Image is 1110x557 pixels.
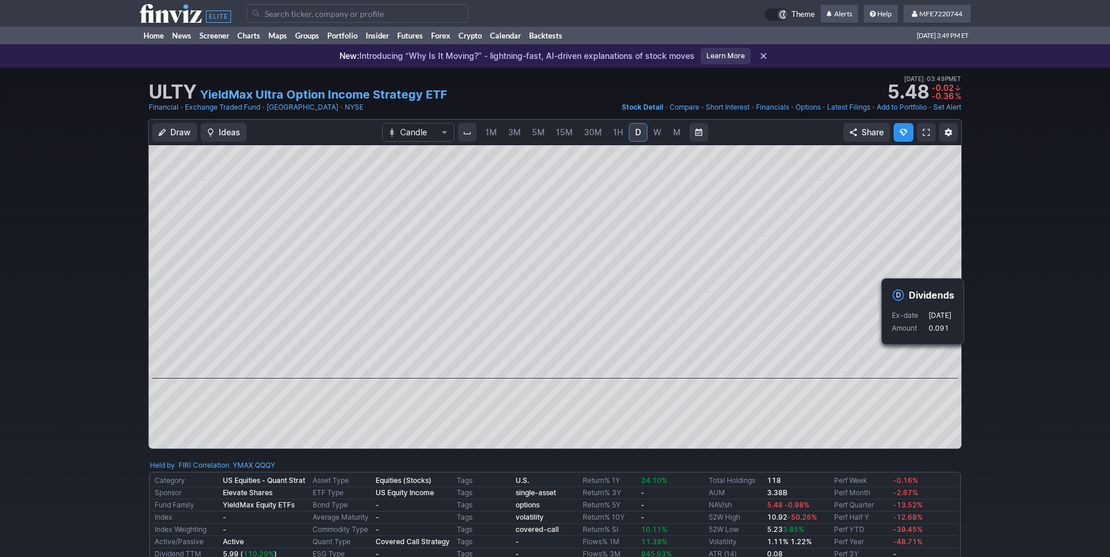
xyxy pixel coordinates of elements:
span: • [701,101,705,113]
button: Share [843,123,890,142]
span: • [339,101,344,113]
p: [DATE] [929,310,951,321]
a: [GEOGRAPHIC_DATA] [267,101,338,113]
td: Bond Type [310,499,373,512]
a: Futures [393,27,427,44]
strong: 5.48 [887,83,929,101]
input: Search [247,4,468,23]
td: Tags [454,499,513,512]
p: Ex-date [892,310,927,321]
a: Correlation [193,461,229,470]
a: Fullscreen [917,123,936,142]
a: Exchange Traded Fund [185,101,260,113]
span: -0.02 [932,83,954,93]
h4: Dividends [909,289,954,302]
p: Introducing “Why Is It Moving?” - lightning-fast, AI-driven explanations of stock moves [339,50,695,62]
a: MFE7220744 [904,5,971,23]
b: - [376,500,379,509]
a: 1M [480,123,502,142]
b: Equities (Stocks) [376,476,432,485]
a: Stock Detail [622,101,663,113]
span: 30M [584,127,602,137]
span: [DATE] 03:49PM ET [904,73,961,84]
a: Alerts [821,5,858,23]
a: YMAX [233,460,253,471]
b: 10.92 [767,513,817,521]
b: Elevate Shares [223,488,272,497]
td: AUM [706,487,765,499]
a: Calendar [486,27,525,44]
span: New: [339,51,359,61]
p: Amount [892,323,927,334]
a: YieldMax Ultra Option Income Strategy ETF [200,86,447,103]
b: YieldMax Equity ETFs [223,500,295,509]
td: Perf Quarter [832,499,891,512]
td: Commodity Type [310,524,373,536]
div: | : [191,460,275,471]
span: 3M [508,127,521,137]
p: 0.091 [929,323,951,334]
a: D [629,123,647,142]
b: 118 [767,476,781,485]
td: Return% 3Y [580,487,639,499]
span: 15M [556,127,573,137]
span: 24.10% [641,476,667,485]
span: 5M [532,127,545,137]
span: • [790,101,794,113]
a: Portfolio [323,27,362,44]
td: 52W Low [706,524,765,536]
a: FIRI [178,460,191,471]
td: Perf YTD [832,524,891,536]
td: Index [152,512,220,524]
b: - [516,537,519,546]
a: options [516,500,540,509]
td: Perf Half Y [832,512,891,524]
span: MFE7220744 [919,9,962,18]
b: single-asset [516,488,556,497]
span: W [653,127,661,137]
b: U.S. [516,476,529,485]
span: 3.85% [783,525,804,534]
td: Total Holdings [706,475,765,487]
span: • [180,101,184,113]
b: Active [223,537,244,546]
span: -48.71% [893,537,923,546]
span: -2.67% [893,488,918,497]
td: Fund Family [152,499,220,512]
span: M [673,127,681,137]
td: Category [152,475,220,487]
h1: ULTY [149,83,197,101]
span: Latest Filings [827,103,870,111]
b: Covered Call Strategy [376,537,450,546]
td: Sponsor [152,487,220,499]
td: Perf Month [832,487,891,499]
td: Return% 5Y [580,499,639,512]
a: Backtests [525,27,566,44]
td: Tags [454,475,513,487]
td: Tags [454,524,513,536]
span: % [955,91,961,101]
span: [DATE] 3:49 PM ET [917,27,968,44]
span: • [664,101,668,113]
b: US Equity Income [376,488,434,497]
a: QQQY [255,460,275,471]
td: Active/Passive [152,536,220,548]
span: • [261,101,265,113]
b: - [641,488,645,497]
b: - [376,513,379,521]
td: Tags [454,512,513,524]
a: 3M [503,123,526,142]
a: Held by [150,461,175,470]
a: Add to Portfolio [877,101,927,113]
div: : [150,460,191,471]
button: Draw [152,123,197,142]
a: covered-call [516,525,559,534]
a: Short Interest [706,101,750,113]
b: volatility [516,513,544,521]
span: -13.52% [893,500,923,509]
td: Return% SI [580,524,639,536]
span: Ideas [219,127,240,138]
span: -50.26% [787,513,817,521]
div: Event [881,278,964,345]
